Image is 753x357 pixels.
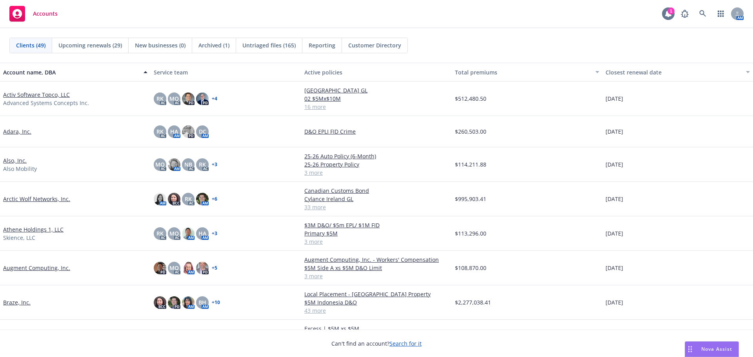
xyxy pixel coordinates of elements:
span: RK [185,195,192,203]
button: Active policies [301,63,452,82]
a: Augment Computing, Inc. [3,264,70,272]
img: photo [154,296,166,309]
img: photo [196,193,209,205]
span: RK [156,127,164,136]
div: Active policies [304,68,449,76]
span: $512,480.50 [455,94,486,103]
a: 33 more [304,203,449,211]
span: RK [156,94,164,103]
span: $113,296.00 [455,229,486,237]
span: MQ [169,94,179,103]
span: NB [184,160,192,169]
span: [DATE] [606,160,623,169]
a: Athene Holdings 1, LLC [3,225,64,234]
div: 1 [668,7,675,14]
img: photo [154,262,166,274]
span: [DATE] [606,195,623,203]
a: Adara, Inc. [3,127,31,136]
div: Closest renewal date [606,68,741,76]
img: photo [182,262,195,274]
img: photo [182,296,195,309]
span: HA [198,229,206,237]
a: + 10 [212,300,220,305]
span: MQ [169,264,179,272]
a: + 3 [212,231,217,236]
a: Cylance Ireland GL [304,195,449,203]
span: [DATE] [606,229,623,237]
a: 3 more [304,169,449,177]
img: photo [196,92,209,105]
a: Search [695,6,711,22]
span: Also Mobility [3,165,37,173]
img: photo [182,125,195,138]
span: DC [199,127,206,136]
a: D&O EPLI FID Crime [304,127,449,136]
a: $5M Indonesia D&O [304,298,449,306]
img: photo [154,193,166,205]
div: Service team [154,68,298,76]
a: Report a Bug [677,6,693,22]
img: photo [168,193,180,205]
span: MQ [155,160,165,169]
a: Primary $5M [304,229,449,237]
img: photo [182,227,195,240]
a: $3M D&O/ $5m EPL/ $1M FID [304,221,449,229]
a: + 5 [212,266,217,270]
a: 3 more [304,272,449,280]
span: Accounts [33,11,58,17]
a: + 4 [212,96,217,101]
span: Clients (49) [16,41,45,49]
a: 02 $5Mx$10M [304,94,449,103]
img: photo [168,158,180,171]
div: Total premiums [455,68,591,76]
a: $5M Side A xs $5M D&O Limit [304,264,449,272]
img: photo [168,296,180,309]
a: Arctic Wolf Networks, Inc. [3,195,70,203]
span: [DATE] [606,127,623,136]
a: Local Placement - [GEOGRAPHIC_DATA] Property [304,290,449,298]
span: $108,870.00 [455,264,486,272]
span: [DATE] [606,94,623,103]
span: RK [199,160,206,169]
span: [DATE] [606,298,623,306]
a: 25-26 Property Policy [304,160,449,169]
a: Also, Inc. [3,156,27,165]
span: Reporting [309,41,335,49]
a: Search for it [389,340,422,347]
a: Braze, Inc. [3,298,31,306]
a: Excess | $5M xs $5M [304,324,449,333]
a: [GEOGRAPHIC_DATA] GL [304,86,449,94]
span: MQ [169,229,179,237]
span: $995,903.41 [455,195,486,203]
img: photo [182,92,195,105]
span: Advanced Systems Concepts Inc. [3,99,89,107]
span: Archived (1) [198,41,229,49]
span: Can't find an account? [331,339,422,348]
a: 43 more [304,306,449,315]
span: RK [156,229,164,237]
button: Service team [151,63,301,82]
span: Untriaged files (165) [242,41,296,49]
a: + 3 [212,162,217,167]
span: [DATE] [606,264,623,272]
a: Accounts [6,3,61,25]
a: Canadian Customs Bond [304,187,449,195]
span: Customer Directory [348,41,401,49]
a: 25-26 Auto Policy (6-Month) [304,152,449,160]
button: Nova Assist [685,341,739,357]
a: Activ Software Topco, LLC [3,91,70,99]
span: $114,211.88 [455,160,486,169]
a: 3 more [304,237,449,246]
span: $2,277,038.41 [455,298,491,306]
span: Upcoming renewals (29) [58,41,122,49]
a: 16 more [304,103,449,111]
img: photo [196,262,209,274]
button: Closest renewal date [602,63,753,82]
a: + 6 [212,197,217,201]
span: $260,503.00 [455,127,486,136]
